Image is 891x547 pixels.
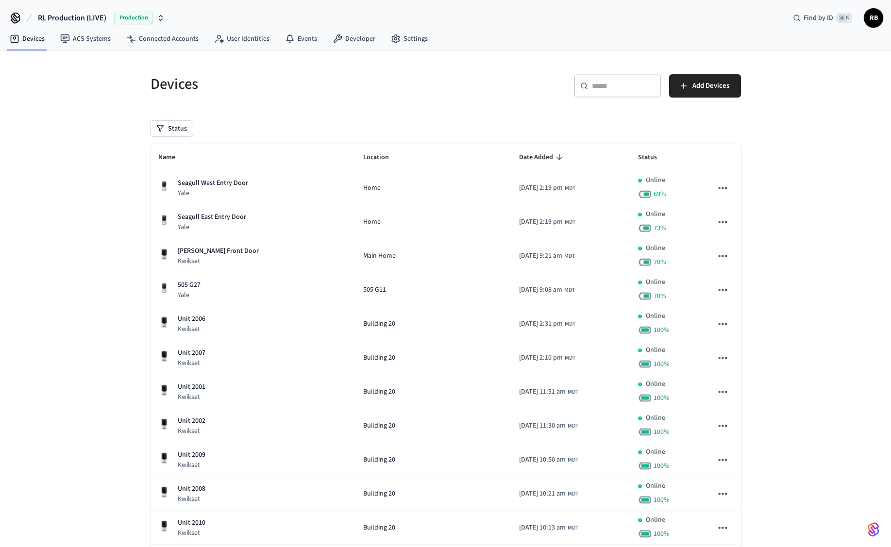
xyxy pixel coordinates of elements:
p: Seagull West Entry Door [178,178,248,188]
span: [DATE] 2:31 pm [519,319,563,329]
p: Unit 2002 [178,416,205,426]
span: [DATE] 10:21 am [519,489,566,499]
span: MDT [565,354,575,363]
p: Kwikset [178,494,205,504]
p: Yale [178,188,248,198]
div: America/Denver [519,421,578,431]
span: MDT [565,184,575,193]
span: 100 % [654,359,670,369]
span: Main Home [363,251,396,261]
p: Online [646,175,665,185]
span: Building 20 [363,353,395,363]
p: Unit 2010 [178,518,205,528]
span: 100 % [654,495,670,505]
div: America/Denver [519,387,578,397]
span: MDT [565,320,575,329]
span: [DATE] 2:19 pm [519,183,563,193]
span: RL Production (LIVE) [38,12,106,24]
span: MDT [564,286,575,295]
p: Unit 2008 [178,484,205,494]
p: Kwikset [178,358,205,368]
p: Seagull East Entry Door [178,212,246,222]
p: Online [646,277,665,287]
a: Developer [325,30,383,48]
p: Yale [178,290,201,300]
img: Yale Assure Touchscreen Wifi Smart Lock, Satin Nickel, Front [158,215,170,226]
p: Kwikset [178,256,259,266]
span: [DATE] 9:08 am [519,285,562,295]
p: Online [646,379,665,389]
p: Online [646,209,665,219]
span: 69 % [654,189,666,199]
a: Devices [2,30,52,48]
span: MDT [568,388,578,397]
p: Online [646,413,665,423]
p: Unit 2007 [178,348,205,358]
span: [DATE] 2:19 pm [519,217,563,227]
img: Kwikset Halo Touchscreen Wifi Enabled Smart Lock, Polished Chrome, Front [158,350,170,362]
a: ACS Systems [52,30,118,48]
span: Production [114,12,153,24]
div: America/Denver [519,183,575,193]
div: America/Denver [519,489,578,499]
a: Settings [383,30,436,48]
img: Kwikset Halo Touchscreen Wifi Enabled Smart Lock, Polished Chrome, Front [158,418,170,430]
p: Unit 2001 [178,382,205,392]
h5: Devices [151,74,440,94]
span: [DATE] 10:13 am [519,523,566,533]
div: Find by ID⌘ K [785,9,860,27]
p: Kwikset [178,426,205,436]
span: Home [363,183,381,193]
img: Kwikset Halo Touchscreen Wifi Enabled Smart Lock, Polished Chrome, Front [158,316,170,328]
span: MDT [568,422,578,431]
div: America/Denver [519,455,578,465]
img: SeamLogoGradient.69752ec5.svg [868,522,879,537]
span: Building 20 [363,523,395,533]
p: Kwikset [178,528,205,538]
span: Building 20 [363,387,395,397]
p: Kwikset [178,460,205,470]
div: America/Denver [519,217,575,227]
span: 70 % [654,291,666,301]
img: Kwikset Halo Touchscreen Wifi Enabled Smart Lock, Polished Chrome, Front [158,520,170,532]
p: Online [646,515,665,525]
span: 100 % [654,325,670,335]
span: MDT [565,218,575,227]
div: America/Denver [519,251,575,261]
span: Home [363,217,381,227]
div: America/Denver [519,523,578,533]
span: MDT [564,252,575,261]
span: Name [158,150,188,165]
span: Find by ID [804,13,833,23]
img: Yale Assure Touchscreen Wifi Smart Lock, Satin Nickel, Front [158,282,170,294]
p: Online [646,311,665,321]
span: 70 % [654,257,666,267]
p: Online [646,481,665,491]
span: 100 % [654,393,670,403]
span: Location [363,150,402,165]
img: Kwikset Halo Touchscreen Wifi Enabled Smart Lock, Polished Chrome, Front [158,384,170,396]
span: Building 20 [363,489,395,499]
button: RB [864,8,883,28]
a: User Identities [206,30,277,48]
div: America/Denver [519,285,575,295]
span: 100 % [654,461,670,471]
span: [DATE] 10:50 am [519,455,566,465]
span: [DATE] 9:21 am [519,251,562,261]
p: Unit 2006 [178,314,205,324]
a: Connected Accounts [118,30,206,48]
a: Events [277,30,325,48]
p: Unit 2009 [178,450,205,460]
p: Online [646,243,665,253]
span: [DATE] 2:10 pm [519,353,563,363]
span: 73 % [654,223,666,233]
span: 505 G11 [363,285,386,295]
p: Kwikset [178,392,205,402]
p: Online [646,345,665,355]
img: Yale Assure Touchscreen Wifi Smart Lock, Satin Nickel, Front [158,181,170,192]
div: America/Denver [519,353,575,363]
button: Add Devices [669,74,741,98]
span: Add Devices [692,80,729,92]
span: Building 20 [363,421,395,431]
p: Kwikset [178,324,205,334]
